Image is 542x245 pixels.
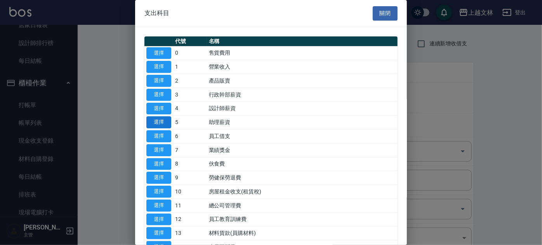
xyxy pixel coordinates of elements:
[146,200,171,212] button: 選擇
[173,198,207,212] td: 11
[207,198,398,212] td: 總公司管理費
[173,143,207,157] td: 7
[146,158,171,170] button: 選擇
[207,171,398,185] td: 勞健保勞退費
[173,60,207,74] td: 1
[207,212,398,226] td: 員工教育訓練費
[144,9,169,17] span: 支出科目
[146,47,171,59] button: 選擇
[173,185,207,199] td: 10
[207,185,398,199] td: 房屋租金收支(租賃稅)
[207,143,398,157] td: 業績獎金
[207,116,398,129] td: 助理薪資
[146,89,171,101] button: 選擇
[207,74,398,88] td: 產品販賣
[146,103,171,115] button: 選擇
[173,212,207,226] td: 12
[146,75,171,87] button: 選擇
[146,214,171,226] button: 選擇
[207,226,398,240] td: 材料貨款(員購材料)
[373,6,398,21] button: 關閉
[146,61,171,73] button: 選擇
[173,74,207,88] td: 2
[173,157,207,171] td: 8
[207,36,398,47] th: 名稱
[146,172,171,184] button: 選擇
[173,116,207,129] td: 5
[207,129,398,143] td: 員工借支
[146,227,171,239] button: 選擇
[173,226,207,240] td: 13
[207,88,398,102] td: 行政幹部薪資
[207,102,398,116] td: 設計師薪資
[173,46,207,60] td: 0
[207,157,398,171] td: 伙食費
[173,36,207,47] th: 代號
[173,171,207,185] td: 9
[173,129,207,143] td: 6
[146,186,171,198] button: 選擇
[146,144,171,156] button: 選擇
[146,116,171,128] button: 選擇
[207,60,398,74] td: 營業收入
[146,130,171,142] button: 選擇
[173,88,207,102] td: 3
[207,46,398,60] td: 售貨費用
[173,102,207,116] td: 4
